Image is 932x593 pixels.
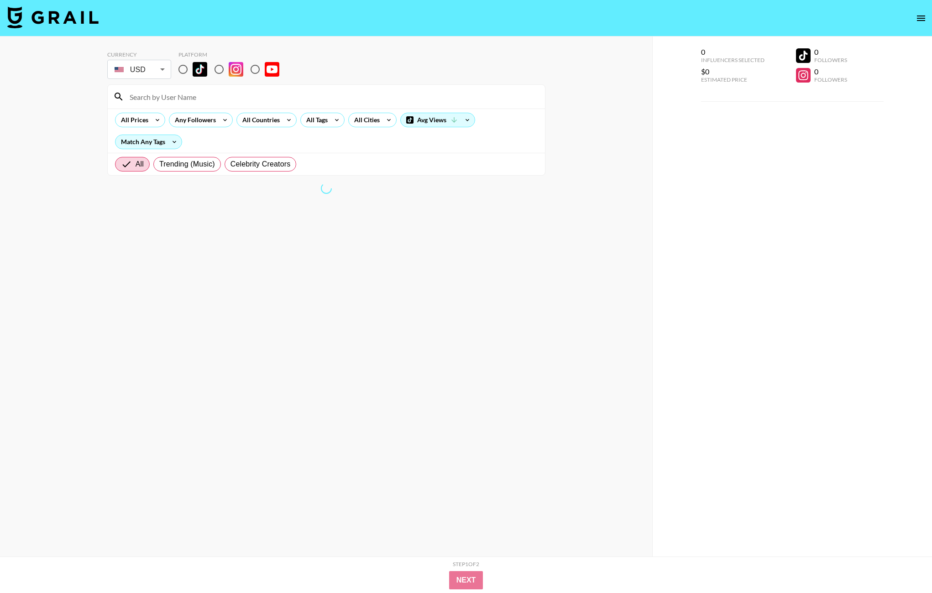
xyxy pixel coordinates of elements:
iframe: Drift Widget Chat Controller [886,547,921,582]
img: Instagram [229,62,243,77]
div: $0 [701,67,764,76]
div: USD [109,62,169,78]
img: TikTok [193,62,207,77]
div: 0 [814,47,847,57]
div: Currency [107,51,171,58]
img: YouTube [265,62,279,77]
div: Followers [814,76,847,83]
div: Platform [178,51,287,58]
div: All Cities [349,113,382,127]
div: Influencers Selected [701,57,764,63]
span: Trending (Music) [159,159,215,170]
span: Refreshing bookers, clients, countries, tags, cities, talent, talent... [321,183,332,194]
div: All Prices [115,113,150,127]
span: All [136,159,144,170]
div: Any Followers [169,113,218,127]
div: All Countries [237,113,282,127]
div: 0 [701,47,764,57]
img: Grail Talent [7,6,99,28]
div: Step 1 of 2 [453,561,479,567]
div: All Tags [301,113,330,127]
button: open drawer [912,9,930,27]
div: 0 [814,67,847,76]
div: Followers [814,57,847,63]
span: Celebrity Creators [230,159,291,170]
div: Match Any Tags [115,135,182,149]
div: Avg Views [401,113,475,127]
input: Search by User Name [124,89,539,104]
div: Estimated Price [701,76,764,83]
button: Next [449,571,483,589]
